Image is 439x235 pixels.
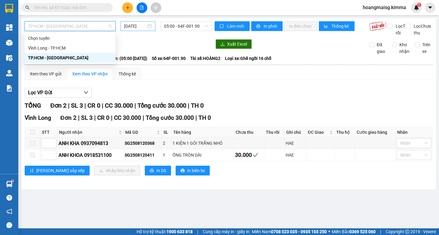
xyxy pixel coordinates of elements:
[24,33,116,43] div: Chọn tuyến
[215,21,250,31] button: syncLàm mới
[6,24,12,31] img: dashboard-icon
[111,114,112,121] span: |
[24,43,116,53] div: Vĩnh Long - TP.HCM
[227,23,245,29] span: Làm mới
[119,71,136,77] div: Thống kê
[191,102,204,109] span: TH 0
[145,166,171,175] button: printerIn DS
[12,180,13,182] sup: 1
[190,55,220,62] span: Tài xế: HOÀNG2
[50,102,66,109] span: Đơn 2
[405,230,409,234] span: copyright
[6,40,12,46] img: warehouse-icon
[358,4,411,11] span: hoangmaisg.kimma
[146,114,194,121] span: Tổng cước 30.000
[397,129,431,136] div: Nhãn
[355,127,396,137] th: Cước giao hàng
[271,229,327,234] strong: 0708 023 035 - 0935 103 250
[166,229,193,234] strong: 1900 633 818
[163,152,170,158] div: 1
[6,195,12,201] span: question-circle
[420,41,433,55] span: Trên xe
[197,228,198,235] span: |
[28,22,112,31] span: TP.HCM - Vĩnh Long
[173,152,233,158] div: ỐNG TRÒN DÀI
[285,127,306,137] th: Ghi chú
[6,181,12,187] img: warehouse-icon
[81,114,93,121] span: SL 3
[125,140,161,147] div: SG2508120368
[59,129,117,136] span: Người nhận
[220,42,225,47] span: download
[125,129,156,136] span: Mã GD
[369,21,387,31] img: 9k=
[335,127,355,137] th: Thu hộ
[234,127,264,137] th: Chưa thu
[28,89,52,96] span: Lọc VP Gửi
[94,114,96,121] span: |
[140,5,144,10] span: file-add
[188,102,189,109] span: |
[162,127,172,137] th: SL
[195,114,197,121] span: |
[173,140,233,147] div: 1 KIỆN 1 GÓI TRẮNG NHỎ
[220,24,225,29] span: sync
[151,2,161,13] button: aim
[25,88,92,98] button: Lọc VP Gửi
[264,127,285,137] th: Thu rồi
[84,90,88,95] span: down
[328,230,330,233] span: ⚪️
[163,140,170,147] div: 2
[6,209,12,214] span: notification
[154,5,158,10] span: aim
[122,2,133,13] button: plus
[114,114,141,121] span: CC 30.000
[124,149,162,161] td: SG2508120411
[418,3,420,7] span: 1
[40,127,58,137] th: STT
[6,222,12,228] span: message
[414,5,419,10] img: icon-new-feature
[176,166,210,175] button: printerIn biên lai
[6,55,12,61] img: warehouse-icon
[25,5,30,10] span: search
[34,4,105,11] input: Tìm tên, số ĐT hoặc mã đơn
[124,23,146,29] input: 13/08/2025
[253,152,258,158] span: check
[72,71,108,77] div: Xem theo VP nhận
[256,24,261,29] span: printer
[134,102,136,109] span: |
[164,22,208,31] span: 05:00 - 64F-001.90
[393,23,411,36] span: Lọc Thu rồi
[332,228,376,235] span: Miền Bắc
[68,102,70,109] span: |
[331,23,350,29] span: Thống kê
[5,4,13,13] img: logo-vxr
[227,41,247,47] span: Xuất Excel
[36,167,85,174] span: [PERSON_NAME] sắp xếp
[264,23,278,29] span: In phơi
[28,35,112,42] div: Chọn tuyến
[59,140,123,147] div: ANH KHA 0937094813
[380,228,381,235] span: |
[172,127,234,137] th: Tên hàng
[30,168,34,173] span: sort-ascending
[137,2,147,13] button: file-add
[78,114,80,121] span: |
[417,3,421,7] sup: 1
[286,140,305,147] div: HAE
[124,137,162,149] td: SG2508120368
[225,55,271,62] span: Loại xe: Ghế ngồi 16 chỗ
[84,102,86,109] span: |
[180,168,185,173] span: printer
[59,151,123,159] div: ANH KHOA 0918531100
[187,167,205,174] span: In biên lai
[203,228,250,235] span: Cung cấp máy in - giấy in:
[6,70,12,76] img: warehouse-icon
[6,85,12,92] img: solution-icon
[71,102,83,109] span: SL 3
[374,41,387,55] span: Đã giao
[60,114,77,121] span: Đơn 2
[97,114,109,121] span: CR 0
[25,114,51,121] span: Vĩnh Long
